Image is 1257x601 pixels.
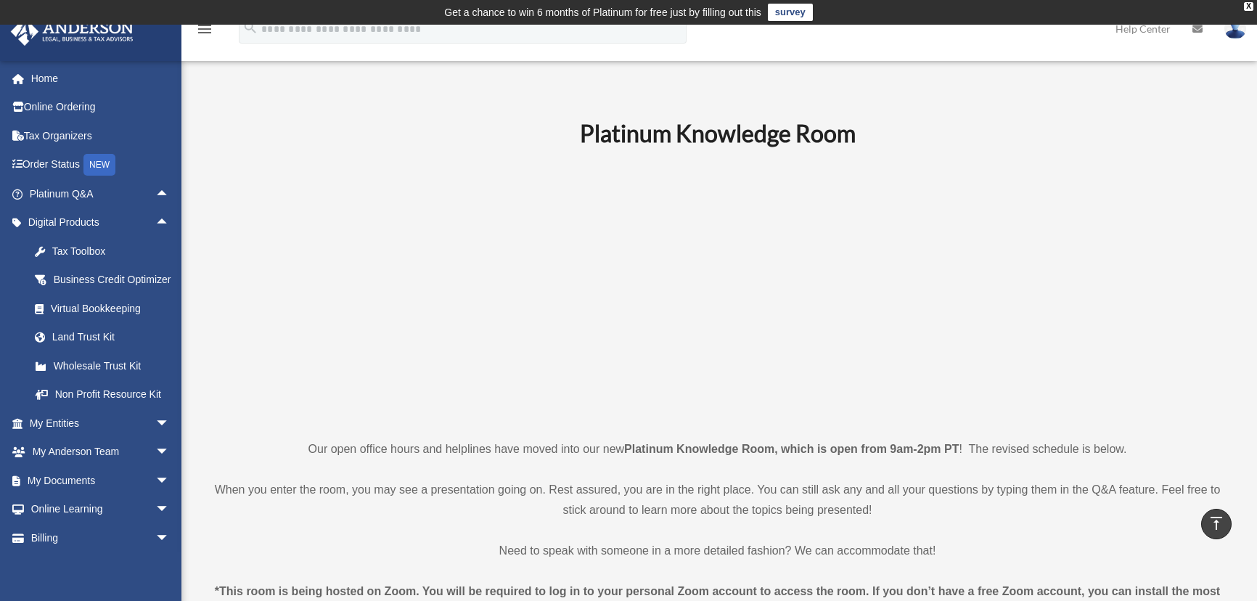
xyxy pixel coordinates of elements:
[10,93,192,122] a: Online Ordering
[207,439,1228,459] p: Our open office hours and helplines have moved into our new ! The revised schedule is below.
[155,208,184,238] span: arrow_drop_up
[155,179,184,209] span: arrow_drop_up
[20,266,192,295] a: Business Credit Optimizer
[10,552,192,581] a: Events Calendar
[155,495,184,525] span: arrow_drop_down
[51,300,173,318] div: Virtual Bookkeeping
[7,17,138,46] img: Anderson Advisors Platinum Portal
[10,208,192,237] a: Digital Productsarrow_drop_up
[51,357,173,375] div: Wholesale Trust Kit
[207,541,1228,561] p: Need to speak with someone in a more detailed fashion? We can accommodate that!
[51,385,173,404] div: Non Profit Resource Kit
[51,242,173,261] div: Tax Toolbox
[1224,18,1246,39] img: User Pic
[10,409,192,438] a: My Entitiesarrow_drop_down
[83,154,115,176] div: NEW
[444,4,761,21] div: Get a chance to win 6 months of Platinum for free just by filling out this
[10,466,192,495] a: My Documentsarrow_drop_down
[768,4,813,21] a: survey
[20,294,192,323] a: Virtual Bookkeeping
[20,323,192,352] a: Land Trust Kit
[500,167,935,412] iframe: 231110_Toby_KnowledgeRoom
[10,150,192,180] a: Order StatusNEW
[196,25,213,38] a: menu
[10,495,192,524] a: Online Learningarrow_drop_down
[20,237,192,266] a: Tax Toolbox
[155,438,184,467] span: arrow_drop_down
[624,443,959,455] strong: Platinum Knowledge Room, which is open from 9am-2pm PT
[10,64,192,93] a: Home
[10,438,192,467] a: My Anderson Teamarrow_drop_down
[207,480,1228,520] p: When you enter the room, you may see a presentation going on. Rest assured, you are in the right ...
[10,179,192,208] a: Platinum Q&Aarrow_drop_up
[242,20,258,36] i: search
[155,466,184,496] span: arrow_drop_down
[155,409,184,438] span: arrow_drop_down
[20,380,192,409] a: Non Profit Resource Kit
[20,351,192,380] a: Wholesale Trust Kit
[51,271,173,289] div: Business Credit Optimizer
[1244,2,1253,11] div: close
[196,20,213,38] i: menu
[1208,515,1225,532] i: vertical_align_top
[1201,509,1232,539] a: vertical_align_top
[51,328,173,346] div: Land Trust Kit
[155,523,184,553] span: arrow_drop_down
[10,523,192,552] a: Billingarrow_drop_down
[580,119,856,147] b: Platinum Knowledge Room
[10,121,192,150] a: Tax Organizers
